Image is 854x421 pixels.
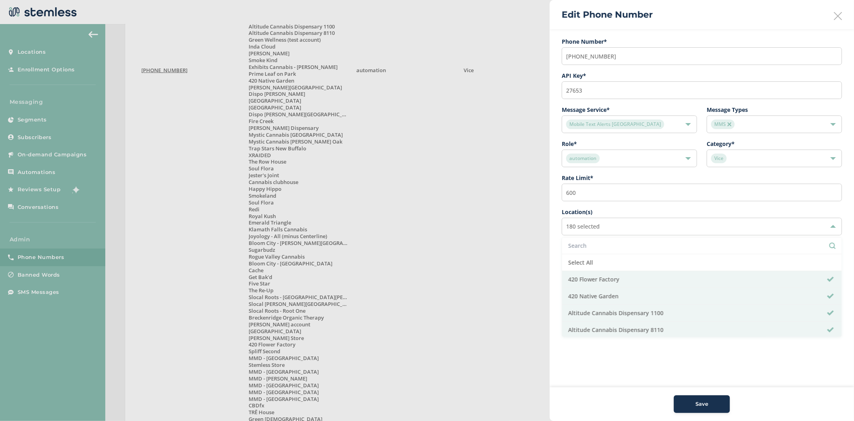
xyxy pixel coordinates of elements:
[727,122,731,126] img: icon-close-accent-8a337256.svg
[562,37,842,46] label: Phone Number*
[562,81,842,99] input: Enter API Key
[566,154,600,163] span: automation
[707,105,842,114] label: Message Types
[711,119,735,129] span: MMS
[562,8,653,21] h2: Edit Phone Number
[707,140,842,148] label: Category
[562,105,697,114] label: Message Service
[562,254,842,271] li: Select All
[674,395,730,413] button: Save
[562,208,842,216] label: Location(s)
[562,71,842,80] label: API Key
[562,140,697,148] label: Role
[562,174,842,182] label: Rate Limit
[562,322,842,338] li: Altitude Cannabis Dispensary 8110
[568,241,836,250] input: Search
[711,154,727,163] span: Vice
[566,119,664,129] span: Mobile Text Alerts [GEOGRAPHIC_DATA]
[562,47,842,65] input: (XXX) XXX-XXXX
[562,271,842,288] li: 420 Flower Factory
[562,184,842,201] input: Enter Rate Limit
[562,288,842,305] li: 420 Native Garden
[814,383,854,421] iframe: Chat Widget
[566,223,600,230] span: 180 selected
[562,305,842,322] li: Altitude Cannabis Dispensary 1100
[695,400,708,408] span: Save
